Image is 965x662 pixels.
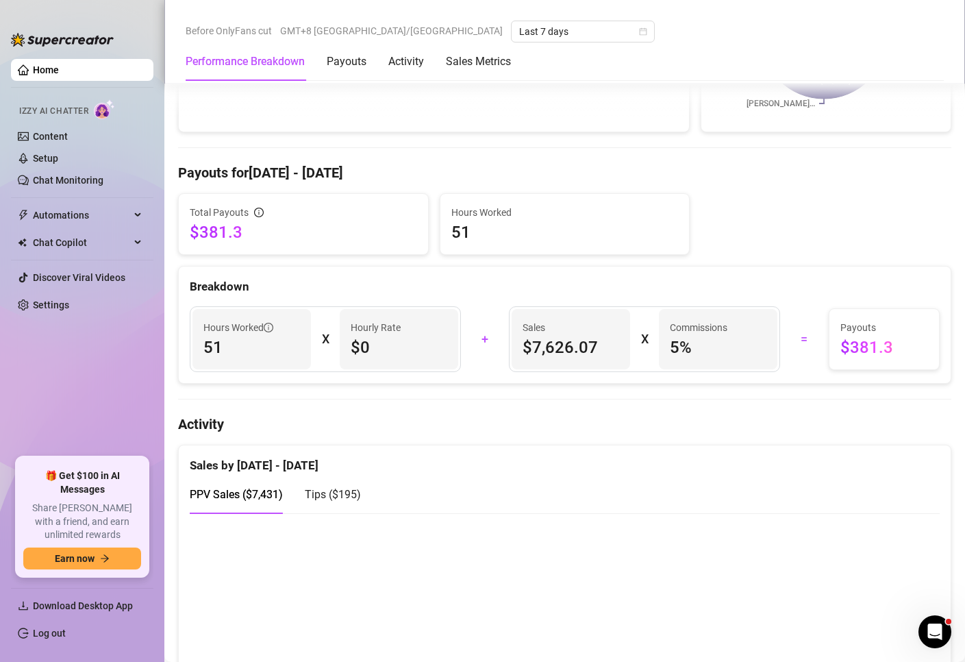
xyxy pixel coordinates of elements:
[55,553,95,564] span: Earn now
[190,278,940,296] div: Breakdown
[388,53,424,70] div: Activity
[469,328,501,350] div: +
[18,238,27,247] img: Chat Copilot
[523,320,619,335] span: Sales
[305,488,361,501] span: Tips ( $195 )
[23,548,141,569] button: Earn nowarrow-right
[254,208,264,217] span: info-circle
[178,163,951,182] h4: Payouts for [DATE] - [DATE]
[280,21,503,41] span: GMT+8 [GEOGRAPHIC_DATA]/[GEOGRAPHIC_DATA]
[33,600,133,611] span: Download Desktop App
[351,336,447,358] span: $0
[747,99,815,108] text: [PERSON_NAME]…
[33,232,130,254] span: Chat Copilot
[203,336,300,358] span: 51
[23,469,141,496] span: 🎁 Get $100 in AI Messages
[351,320,401,335] article: Hourly Rate
[186,21,272,41] span: Before OnlyFans cut
[18,600,29,611] span: download
[190,445,940,475] div: Sales by [DATE] - [DATE]
[451,205,679,220] span: Hours Worked
[523,336,619,358] span: $7,626.07
[203,320,273,335] span: Hours Worked
[33,204,130,226] span: Automations
[641,328,648,350] div: X
[33,272,125,283] a: Discover Viral Videos
[186,53,305,70] div: Performance Breakdown
[33,131,68,142] a: Content
[918,615,951,648] iframe: Intercom live chat
[446,53,511,70] div: Sales Metrics
[639,27,647,36] span: calendar
[33,64,59,75] a: Home
[840,320,929,335] span: Payouts
[190,221,417,243] span: $381.3
[190,205,249,220] span: Total Payouts
[788,328,820,350] div: =
[33,153,58,164] a: Setup
[100,554,110,563] span: arrow-right
[670,336,766,358] span: 5 %
[670,320,727,335] article: Commissions
[94,99,115,119] img: AI Chatter
[18,210,29,221] span: thunderbolt
[19,105,88,118] span: Izzy AI Chatter
[33,628,66,639] a: Log out
[23,502,141,542] span: Share [PERSON_NAME] with a friend, and earn unlimited rewards
[11,33,114,47] img: logo-BBDzfeDw.svg
[451,221,679,243] span: 51
[33,175,103,186] a: Chat Monitoring
[327,53,366,70] div: Payouts
[178,415,951,434] h4: Activity
[322,328,329,350] div: X
[519,21,647,42] span: Last 7 days
[190,488,283,501] span: PPV Sales ( $7,431 )
[264,323,273,332] span: info-circle
[33,299,69,310] a: Settings
[840,336,929,358] span: $381.3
